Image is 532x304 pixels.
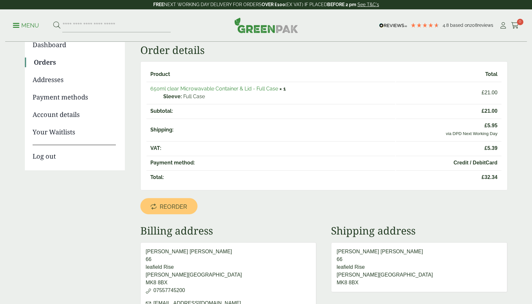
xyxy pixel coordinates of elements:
th: Total: [146,170,395,184]
p: 07557745200 [146,287,311,294]
span: 0 [517,19,523,25]
a: 650ml clear Microwavable Container & Lid - Full Case [150,86,278,92]
span: 208 [470,23,477,28]
a: Reorder [140,198,197,214]
strong: FREE [153,2,164,7]
a: Log out [33,145,116,161]
span: 32.34 [400,173,497,181]
th: Product [146,68,395,81]
div: 4.79 Stars [410,22,439,28]
span: 21.00 [400,107,497,115]
span: reviews [477,23,493,28]
span: Reorder [160,203,187,210]
td: Credit / DebitCard [396,156,501,170]
span: £ [482,90,485,95]
a: Menu [13,22,39,28]
span: £ [484,145,487,151]
a: Dashboard [33,40,116,50]
span: 5.39 [400,144,497,152]
span: Based on [450,23,470,28]
strong: Sleeve: [163,93,182,100]
span: £ [484,123,487,128]
strong: × 1 [279,86,286,92]
span: 4.8 [443,23,450,28]
p: Menu [13,22,39,29]
address: [PERSON_NAME] [PERSON_NAME] 66 leafield Rise [PERSON_NAME][GEOGRAPHIC_DATA] MK8 8BX [331,242,507,292]
th: Subtotal: [146,104,395,118]
bdi: 21.00 [482,90,497,95]
th: Shipping: [146,119,395,141]
span: £ [482,174,485,180]
th: VAT: [146,141,395,155]
h2: Order details [140,44,507,56]
a: Orders [34,58,116,67]
i: Cart [511,22,519,29]
a: Your Waitlists [33,127,116,137]
h2: Billing address [140,225,316,237]
h2: Shipping address [331,225,507,237]
a: Payment methods [33,92,116,102]
span: 5.95 [400,122,497,130]
a: Addresses [33,75,116,85]
span: £ [482,108,485,114]
th: Payment method: [146,156,395,170]
strong: OVER £100 [262,2,285,7]
strong: BEFORE 2 pm [327,2,356,7]
i: My Account [499,22,507,29]
a: 0 [511,21,519,30]
img: REVIEWS.io [379,23,407,28]
a: See T&C's [357,2,379,7]
a: Account details [33,110,116,120]
img: GreenPak Supplies [234,17,298,33]
small: via DPD Next Working Day [446,131,497,136]
p: Full Case [163,93,391,100]
th: Total [396,68,501,81]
